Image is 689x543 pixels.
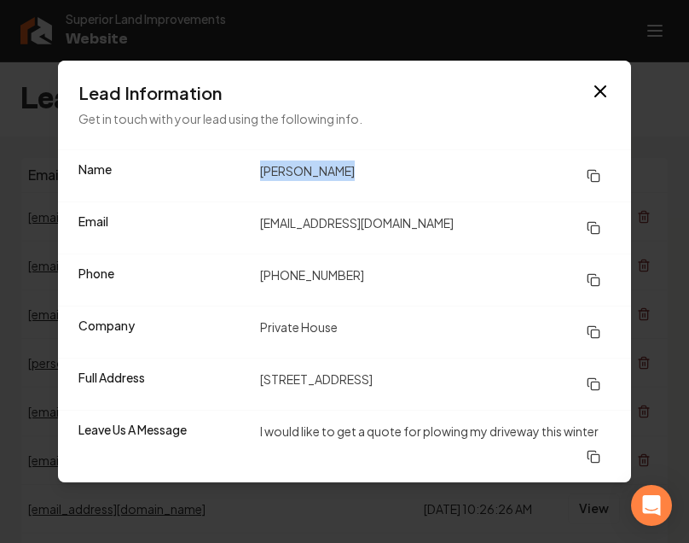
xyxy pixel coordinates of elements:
[260,317,611,347] dd: Private House
[78,369,246,400] dt: Full Address
[260,265,611,295] dd: [PHONE_NUMBER]
[78,161,246,191] dt: Name
[78,265,246,295] dt: Phone
[260,213,611,243] dd: [EMAIL_ADDRESS][DOMAIN_NAME]
[260,161,611,191] dd: [PERSON_NAME]
[78,213,246,243] dt: Email
[78,421,246,472] dt: Leave Us A Message
[78,317,246,347] dt: Company
[260,421,611,472] dd: I would like to get a quote for plowing my driveway this winter
[260,369,611,400] dd: [STREET_ADDRESS]
[78,81,611,105] h3: Lead Information
[78,108,611,129] p: Get in touch with your lead using the following info.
